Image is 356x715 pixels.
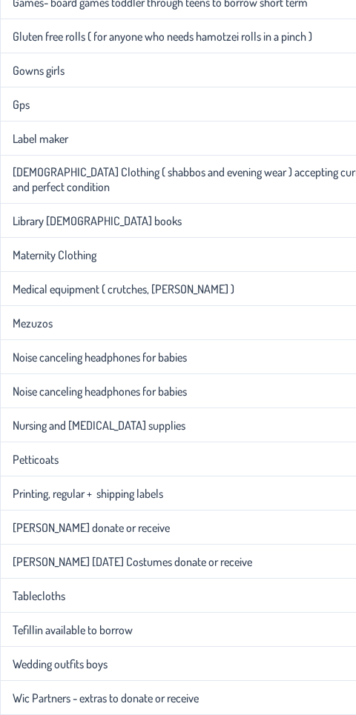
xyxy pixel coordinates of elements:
[13,452,59,467] p-celleditor: Petticoats
[13,656,108,671] p-celleditor: Wedding outfits boys
[13,282,234,296] p-celleditor: Medical equipment ( crutches, [PERSON_NAME] )
[13,691,199,705] p-celleditor: Wic Partners - extras to donate or receive
[13,247,96,262] p-celleditor: Maternity Clothing
[13,554,252,569] p-celleditor: [PERSON_NAME] [DATE] Costumes donate or receive
[13,97,30,112] p-celleditor: Gps
[13,622,133,637] p-celleditor: Tefillin available to borrow
[13,588,65,603] p-celleditor: Tablecloths
[13,520,170,535] p-celleditor: [PERSON_NAME] donate or receive
[13,350,187,365] p-celleditor: Noise canceling headphones for babies
[13,29,312,44] p-celleditor: Gluten free rolls ( for anyone who needs hamotzei rolls in a pinch )
[13,213,182,228] p-celleditor: Library [DEMOGRAPHIC_DATA] books
[13,486,163,501] p-celleditor: Printing, regular + shipping labels
[13,384,187,399] p-celleditor: Noise canceling headphones for babies
[13,316,53,330] p-celleditor: Mezuzos
[13,418,185,433] p-celleditor: Nursing and [MEDICAL_DATA] supplies
[13,131,68,146] p-celleditor: Label maker
[13,63,65,78] p-celleditor: Gowns girls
